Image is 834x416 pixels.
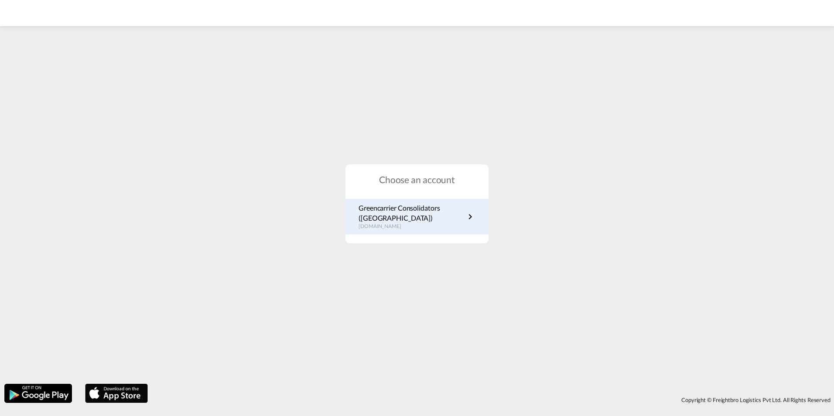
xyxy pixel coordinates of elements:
[359,223,465,230] p: [DOMAIN_NAME]
[3,383,73,404] img: google.png
[359,203,475,230] a: Greencarrier Consolidators ([GEOGRAPHIC_DATA])[DOMAIN_NAME]
[84,383,149,404] img: apple.png
[359,203,465,223] p: Greencarrier Consolidators ([GEOGRAPHIC_DATA])
[465,211,475,222] md-icon: icon-chevron-right
[345,173,489,186] h1: Choose an account
[152,392,834,407] div: Copyright © Freightbro Logistics Pvt Ltd. All Rights Reserved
